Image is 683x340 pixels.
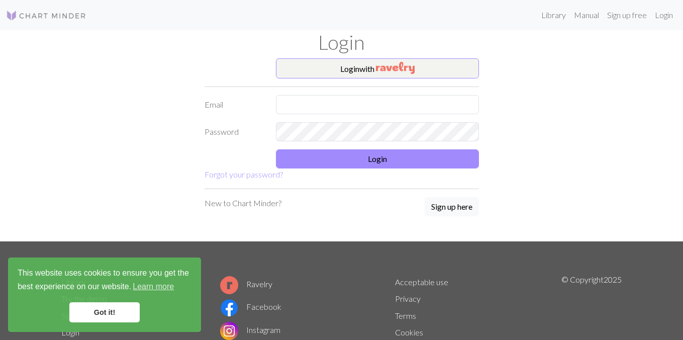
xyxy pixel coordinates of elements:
[8,258,201,332] div: cookieconsent
[131,279,175,294] a: learn more about cookies
[205,169,283,179] a: Forgot your password?
[395,294,421,303] a: Privacy
[425,197,479,216] button: Sign up here
[220,302,281,311] a: Facebook
[61,327,79,337] a: Login
[276,149,479,168] button: Login
[395,311,416,320] a: Terms
[537,5,570,25] a: Library
[376,62,415,74] img: Ravelry
[220,322,238,340] img: Instagram logo
[220,325,280,334] a: Instagram
[6,10,86,22] img: Logo
[69,302,140,322] a: dismiss cookie message
[651,5,677,25] a: Login
[603,5,651,25] a: Sign up free
[220,276,238,294] img: Ravelry logo
[18,267,191,294] span: This website uses cookies to ensure you get the best experience on our website.
[220,299,238,317] img: Facebook logo
[395,327,423,337] a: Cookies
[425,197,479,217] a: Sign up here
[205,197,281,209] p: New to Chart Minder?
[199,122,270,141] label: Password
[276,58,479,78] button: Loginwith
[395,277,448,287] a: Acceptable use
[220,279,272,289] a: Ravelry
[199,95,270,114] label: Email
[570,5,603,25] a: Manual
[55,30,628,54] h1: Login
